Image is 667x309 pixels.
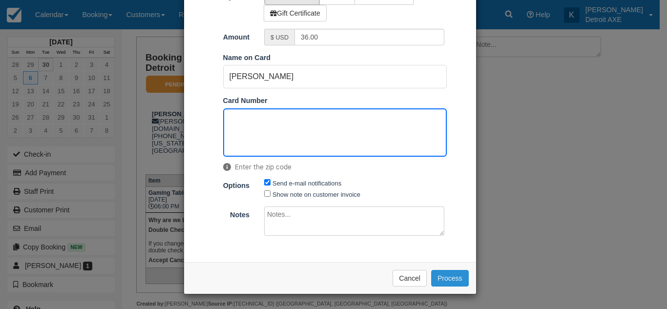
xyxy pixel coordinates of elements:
label: Send e-mail notifications [272,180,341,187]
label: Name on Card [223,53,271,63]
label: Options [184,177,257,191]
small: $ USD [271,34,289,41]
label: Card Number [223,96,268,106]
button: Cancel [393,270,427,287]
label: Show note on customer invoice [272,191,360,198]
span: Enter the zip code [223,162,447,172]
label: Notes [184,206,257,220]
input: Valid amount required. [294,29,444,45]
label: Amount [184,29,257,42]
label: Gift Certificate [264,5,327,21]
iframe: Secure Credit Card Form [224,109,446,156]
button: Process [431,270,469,287]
